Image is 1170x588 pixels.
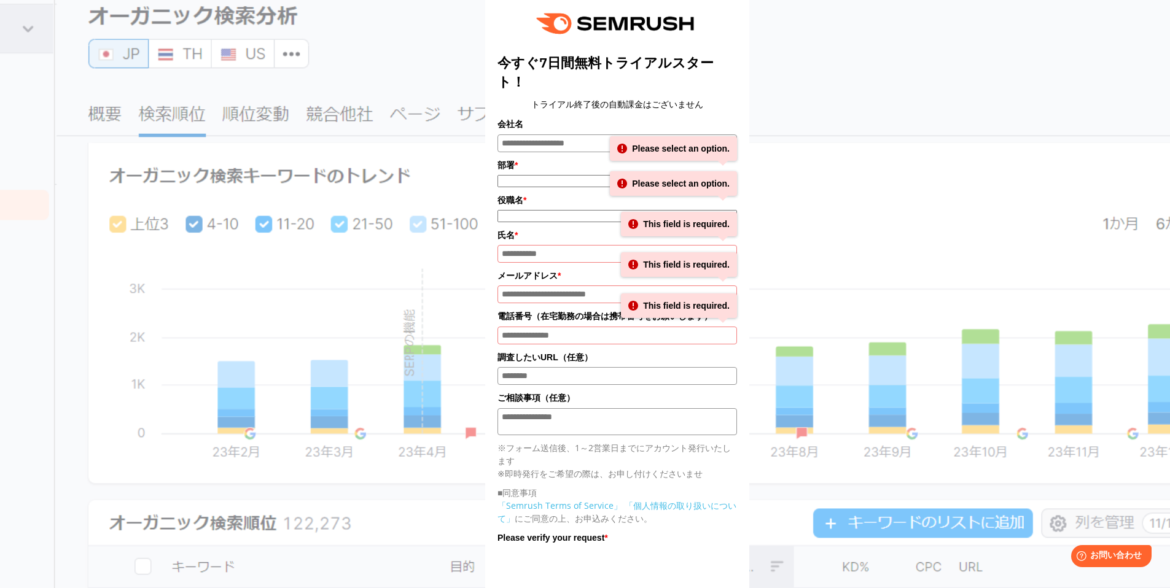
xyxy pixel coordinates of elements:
[610,136,737,161] div: Please select an option.
[621,212,737,236] div: This field is required.
[497,391,737,404] label: ご相談事項（任意）
[497,500,622,511] a: 「Semrush Terms of Service」
[497,193,737,207] label: 役職名
[610,171,737,196] div: Please select an option.
[497,531,737,544] label: Please verify your request
[497,486,737,499] p: ■同意事項
[621,252,737,277] div: This field is required.
[497,499,737,525] p: にご同意の上、お申込みください。
[1061,540,1156,574] iframe: Help widget launcher
[497,350,737,364] label: 調査したいURL（任意）
[497,53,737,91] title: 今すぐ7日間無料トライアルスタート！
[497,500,736,524] a: 「個人情報の取り扱いについて」
[497,117,737,131] label: 会社名
[497,98,737,111] center: トライアル終了後の自動課金はございません
[497,158,737,172] label: 部署
[497,269,737,282] label: メールアドレス
[497,309,737,323] label: 電話番号（在宅勤務の場合は携帯番号をお願いします）
[497,441,737,480] p: ※フォーム送信後、1～2営業日までにアカウント発行いたします ※即時発行をご希望の際は、お申し付けくださいませ
[621,293,737,318] div: This field is required.
[497,228,737,242] label: 氏名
